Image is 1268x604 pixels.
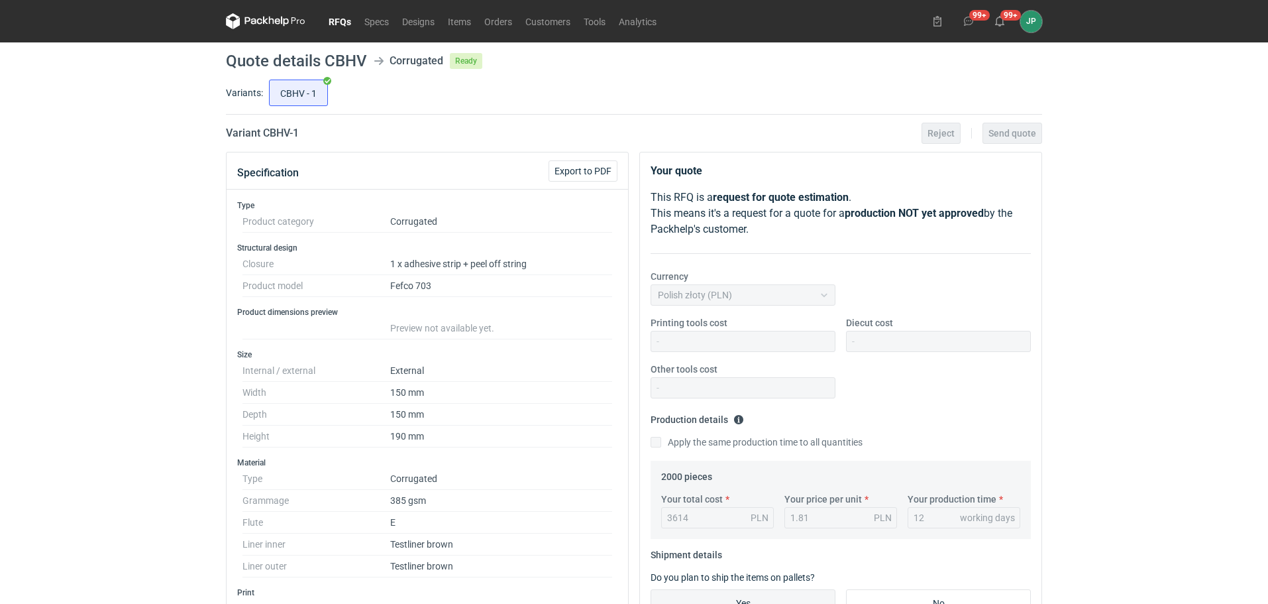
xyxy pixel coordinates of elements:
[237,587,617,598] h3: Print
[358,13,396,29] a: Specs
[661,493,723,506] label: Your total cost
[242,404,390,426] dt: Depth
[242,275,390,297] dt: Product model
[242,360,390,382] dt: Internal / external
[242,468,390,490] dt: Type
[390,556,612,577] dd: Testliner brown
[661,466,712,482] legend: 2000 pieces
[226,86,263,99] label: Variants:
[1020,11,1042,32] div: Justyna Powała
[390,323,494,333] span: Preview not available yet.
[322,13,358,29] a: RFQs
[519,13,577,29] a: Customers
[982,123,1042,144] button: Send quote
[390,211,612,233] dd: Corrugated
[237,307,617,318] h3: Product dimensions preview
[651,436,863,449] label: Apply the same production time to all quantities
[242,490,390,512] dt: Grammage
[450,53,482,69] span: Ready
[651,544,722,560] legend: Shipment details
[242,534,390,556] dt: Liner inner
[713,191,849,204] strong: request for quote estimation
[237,457,617,468] h3: Material
[846,316,893,330] label: Diecut cost
[651,572,815,583] label: Do you plan to ship the items on pallets?
[1020,11,1042,32] button: JP
[226,53,367,69] h1: Quote details CBHV
[845,207,984,219] strong: production NOT yet approved
[390,275,612,297] dd: Fefco 703
[269,80,328,106] label: CBHV - 1
[242,382,390,404] dt: Width
[390,534,612,556] dd: Testliner brown
[390,253,612,275] dd: 1 x adhesive strip + peel off string
[927,129,955,138] span: Reject
[784,493,862,506] label: Your price per unit
[989,11,1010,32] button: 99+
[960,511,1015,524] div: working days
[390,468,612,490] dd: Corrugated
[237,349,617,360] h3: Size
[651,316,727,330] label: Printing tools cost
[396,13,441,29] a: Designs
[988,129,1036,138] span: Send quote
[549,160,617,182] button: Export to PDF
[651,409,744,425] legend: Production details
[577,13,612,29] a: Tools
[237,200,617,211] h3: Type
[237,243,617,253] h3: Structural design
[874,511,892,524] div: PLN
[651,270,688,283] label: Currency
[226,13,305,29] svg: Packhelp Pro
[390,490,612,512] dd: 385 gsm
[651,190,1031,237] p: This RFQ is a . This means it's a request for a quote for a by the Packhelp's customer.
[908,493,996,506] label: Your production time
[651,363,717,376] label: Other tools cost
[922,123,961,144] button: Reject
[226,125,299,141] h2: Variant CBHV - 1
[612,13,663,29] a: Analytics
[237,157,299,189] button: Specification
[751,511,768,524] div: PLN
[390,426,612,448] dd: 190 mm
[242,211,390,233] dt: Product category
[242,512,390,534] dt: Flute
[441,13,478,29] a: Items
[242,556,390,577] dt: Liner outer
[390,382,612,404] dd: 150 mm
[242,253,390,275] dt: Closure
[958,11,979,32] button: 99+
[651,164,702,177] strong: Your quote
[390,360,612,382] dd: External
[242,426,390,448] dt: Height
[390,404,612,426] dd: 150 mm
[478,13,519,29] a: Orders
[390,53,443,69] div: Corrugated
[390,512,612,534] dd: E
[555,166,611,176] span: Export to PDF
